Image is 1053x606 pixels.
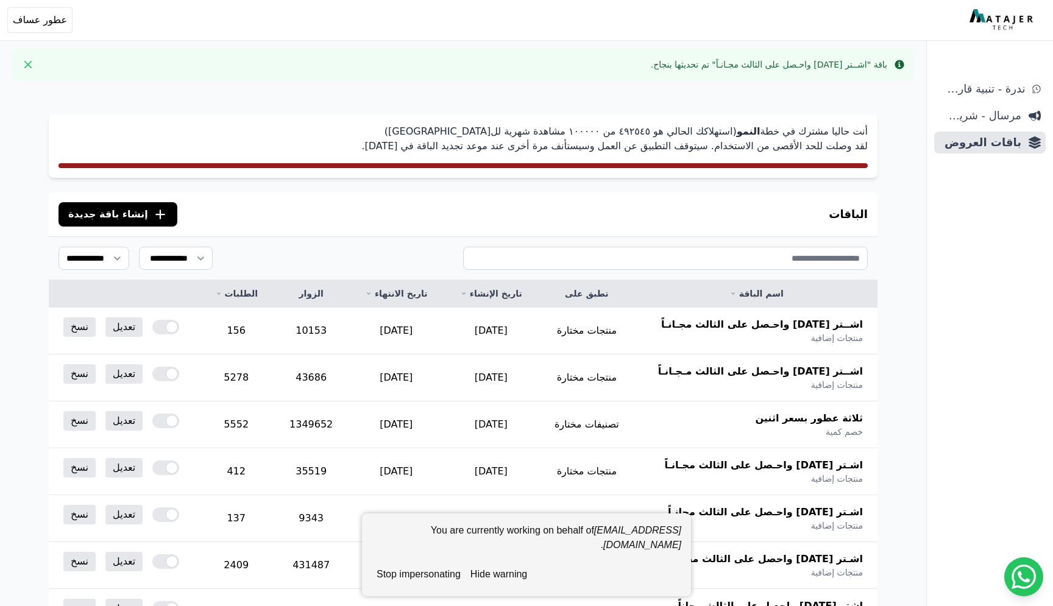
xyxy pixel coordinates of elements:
td: [DATE] [444,495,538,542]
td: 5552 [199,401,274,448]
p: أنت حاليا مشترك في خطة (استهلاكك الحالي هو ٤٩٢٥٤٥ من ١۰۰۰۰۰ مشاهدة شهرية لل[GEOGRAPHIC_DATA]) لقد... [58,124,868,153]
a: باقات العروض [934,132,1046,153]
a: نسخ [63,505,96,524]
a: تعديل [105,505,143,524]
div: باقة "اشــتر [DATE] واحـصل على الثالث مجـانـاً" تم تحديثها بنجاح. [651,58,887,71]
td: تصنيفات مختارة [538,401,635,448]
span: اشــتر [DATE] واحـصل على الثالث مجـانـاً [661,317,863,332]
td: [DATE] [444,448,538,495]
td: منتجات مختارة [538,495,635,542]
span: إنشاء باقة جديدة [68,207,148,222]
a: تاريخ الإنشاء [458,287,523,300]
td: 137 [199,495,274,542]
span: اشـتر [DATE] واحـصل على الثالث مجـانـاً [665,458,863,473]
a: اسم الباقة [650,287,863,300]
button: hide warning [466,562,532,587]
a: الطلبات [213,287,259,300]
span: باقات العروض [939,134,1021,151]
a: نسخ [63,458,96,477]
a: تاريخ الانتهاء [363,287,429,300]
td: 5278 [199,354,274,401]
td: منتجات مختارة [538,448,635,495]
td: 9343 [274,495,349,542]
td: 35519 [274,448,349,495]
td: [DATE] [349,308,444,354]
span: اشـتر [DATE] واحـصل على الثالث مجانـاً [668,505,863,520]
button: stop impersonating [372,562,466,587]
span: منتجات إضافية [811,379,863,391]
td: 43686 [274,354,349,401]
td: 10153 [274,308,349,354]
h3: الباقات [829,206,868,223]
span: خصم كمية [826,426,863,438]
td: [DATE] [349,354,444,401]
span: مرسال - شريط دعاية [939,107,1021,124]
div: You are currently working on behalf of . [372,523,681,562]
td: [DATE] [444,308,538,354]
th: الزوار [274,280,349,308]
a: نسخ [63,411,96,431]
button: Close [18,55,38,74]
a: تعديل [105,552,143,571]
td: منتجات مختارة [538,308,635,354]
a: ندرة - تنبية قارب علي النفاذ [934,78,1046,100]
td: [DATE] [349,448,444,495]
td: 412 [199,448,274,495]
th: تطبق على [538,280,635,308]
span: منتجات إضافية [811,520,863,532]
td: 431487 [274,542,349,589]
span: اشـتر [DATE] واحصل على الثالث مجانـاً [672,552,863,566]
td: [DATE] [444,401,538,448]
span: منتجات إضافية [811,332,863,344]
img: MatajerTech Logo [970,9,1036,31]
a: نسخ [63,364,96,384]
td: [DATE] [349,495,444,542]
em: [EMAIL_ADDRESS][DOMAIN_NAME] [594,525,681,550]
td: [DATE] [349,401,444,448]
a: نسخ [63,317,96,337]
td: [DATE] [444,354,538,401]
a: مرسال - شريط دعاية [934,105,1046,127]
td: 156 [199,308,274,354]
td: منتجات مختارة [538,354,635,401]
button: إنشاء باقة جديدة [58,202,177,227]
span: منتجات إضافية [811,473,863,485]
a: تعديل [105,458,143,477]
span: ندرة - تنبية قارب علي النفاذ [939,80,1025,97]
span: ثلاثة عطور بسعر اثنين [755,411,863,426]
button: عطور عساف [7,7,73,33]
a: نسخ [63,552,96,571]
span: عطور عساف [13,13,67,27]
span: اشــتر [DATE] واحـصل على الثالث مـجـانـاً [658,364,863,379]
td: 2409 [199,542,274,589]
td: [DATE] [349,542,444,589]
a: تعديل [105,364,143,384]
a: تعديل [105,317,143,337]
a: تعديل [105,411,143,431]
td: 1349652 [274,401,349,448]
span: منتجات إضافية [811,566,863,579]
strong: النمو [737,125,760,137]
